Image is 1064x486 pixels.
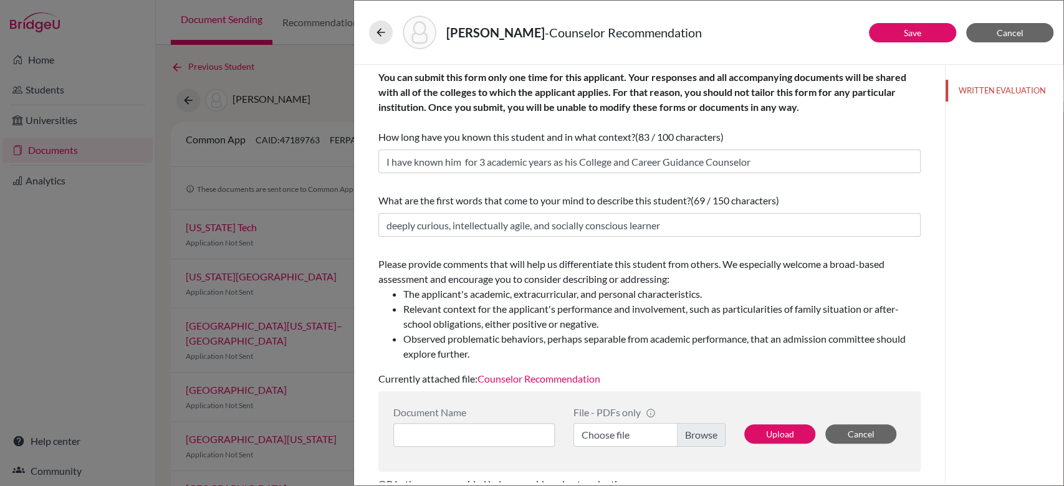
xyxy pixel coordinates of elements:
[393,406,555,418] div: Document Name
[573,423,726,447] label: Choose file
[691,194,779,206] span: (69 / 150 characters)
[545,25,702,40] span: - Counselor Recommendation
[403,302,921,331] li: Relevant context for the applicant's performance and involvement, such as particularities of fami...
[946,80,1063,102] button: WRITTEN EVALUATION
[378,71,906,113] b: You can submit this form only one time for this applicant. Your responses and all accompanying do...
[573,406,726,418] div: File - PDFs only
[446,25,545,40] strong: [PERSON_NAME]
[646,408,656,418] span: info
[744,424,815,444] button: Upload
[378,194,691,206] span: What are the first words that come to your mind to describe this student?
[378,258,921,361] span: Please provide comments that will help us differentiate this student from others. We especially w...
[403,287,921,302] li: The applicant's academic, extracurricular, and personal characteristics.
[635,131,724,143] span: (83 / 100 characters)
[378,71,906,143] span: How long have you known this student and in what context?
[378,252,921,391] div: Currently attached file:
[825,424,896,444] button: Cancel
[477,373,600,384] a: Counselor Recommendation
[403,331,921,361] li: Observed problematic behaviors, perhaps separable from academic performance, that an admission co...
